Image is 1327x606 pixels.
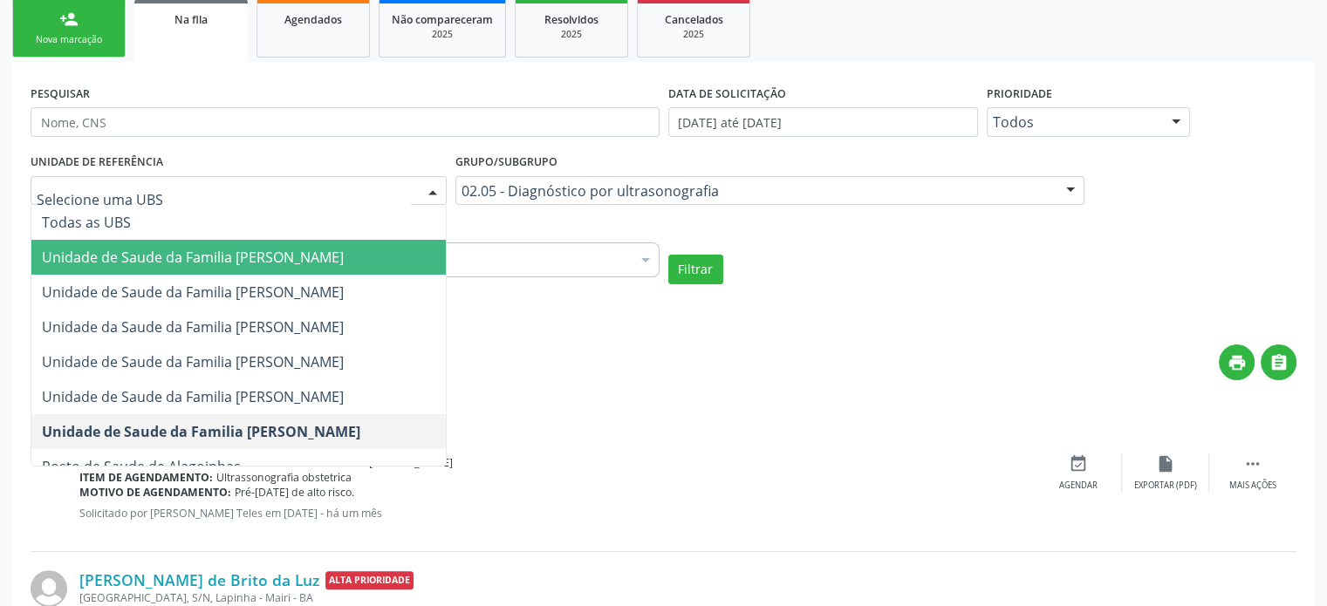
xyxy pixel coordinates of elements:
i: event_available [1069,454,1088,473]
span: Unidade de Saude da Familia [PERSON_NAME] [42,422,360,441]
span: Unidade de Saude da Familia [PERSON_NAME] [42,283,344,302]
label: Grupo/Subgrupo [455,149,557,176]
i:  [1243,454,1262,473]
span: Agendados [284,12,342,27]
i: insert_drive_file [1156,454,1175,473]
span: Unidade de Saude da Familia [PERSON_NAME] [42,352,344,371]
span: Posto de Saude de Alagoinhas [42,457,241,476]
span: Unidade da Saude da Familia [PERSON_NAME] [42,317,344,337]
div: 2025 [392,28,493,41]
div: person_add [59,10,79,29]
span: Todas as UBS [42,213,131,232]
p: Solicitado por [PERSON_NAME] Teles em [DATE] - há um mês [79,506,1035,521]
label: UNIDADE DE REFERÊNCIA [31,149,163,176]
label: Prioridade [987,80,1052,107]
span: Pré-[DATE] de alto risco. [235,485,354,500]
span: Não compareceram [392,12,493,27]
div: Nova marcação [25,33,113,46]
label: PESQUISAR [31,80,90,107]
button:  [1261,344,1296,380]
i: print [1228,353,1247,372]
span: Alta Prioridade [325,571,414,589]
button: print [1219,344,1255,380]
b: Item de agendamento: [79,470,213,485]
div: Agendar [1059,480,1098,492]
div: Mais ações [1229,480,1276,492]
div: [GEOGRAPHIC_DATA], S/N, Lapinha - Mairi - BA [79,590,1035,605]
span: 02.05 - Diagnóstico por ultrasonografia [462,182,1049,200]
input: Nome, CNS [31,107,660,137]
span: Unidade de Saude da Familia [PERSON_NAME] [42,248,344,267]
span: Unidade de Saude da Familia [PERSON_NAME] [42,387,344,406]
button: Filtrar [668,255,723,284]
span: Todos [993,113,1155,131]
div: 2025 [650,28,737,41]
a: [PERSON_NAME] de Brito da Luz [79,570,319,589]
div: Exportar (PDF) [1134,480,1197,492]
div: 2025 [528,28,615,41]
div: Fazenda Estrelinha, S/N, Zona Rural - [GEOGRAPHIC_DATA] - BA [79,433,1035,448]
label: DATA DE SOLICITAÇÃO [668,80,786,107]
input: Selecione um intervalo [668,107,978,137]
input: Selecione uma UBS [37,182,411,217]
i:  [1269,353,1289,372]
span: Na fila [174,12,208,27]
span: Ultrassonografia obstetrica [216,470,352,485]
b: Motivo de agendamento: [79,485,231,500]
span: Cancelados [665,12,723,27]
span: Resolvidos [544,12,599,27]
